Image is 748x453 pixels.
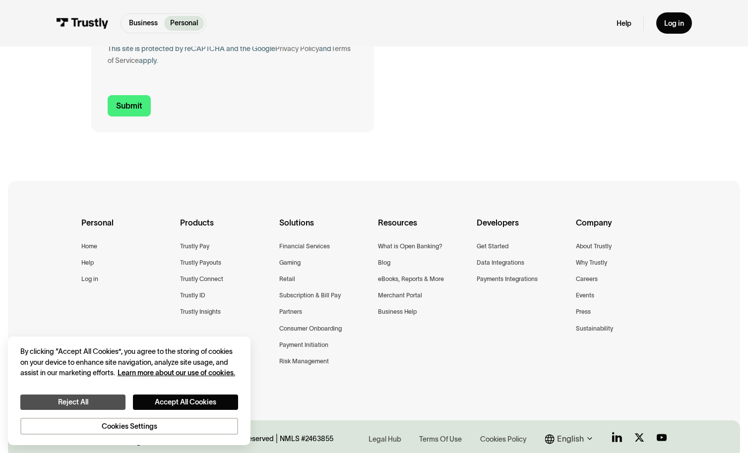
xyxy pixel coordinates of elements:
[477,258,524,268] a: Data Integrations
[279,274,295,284] a: Retail
[617,19,631,28] a: Help
[123,16,164,31] a: Business
[378,216,469,241] div: Resources
[279,290,341,301] a: Subscription & Bill Pay
[576,274,598,284] a: Careers
[576,307,591,317] a: Press
[20,346,239,378] div: By clicking “Accept All Cookies”, you agree to the storing of cookies on your device to enhance s...
[366,432,404,445] a: Legal Hub
[557,433,584,445] div: English
[279,307,302,317] a: Partners
[279,216,370,241] div: Solutions
[545,433,596,445] div: English
[20,395,126,410] button: Reject All
[279,356,329,367] a: Risk Management
[180,307,221,317] a: Trustly Insights
[279,324,342,334] a: Consumer Onboarding
[378,307,417,317] a: Business Help
[279,258,301,268] a: Gaming
[180,216,271,241] div: Products
[180,241,209,252] a: Trustly Pay
[180,258,221,268] a: Trustly Payouts
[164,16,204,31] a: Personal
[378,258,390,268] a: Blog
[576,258,607,268] a: Why Trustly
[480,434,526,444] div: Cookies Policy
[133,395,239,410] button: Accept All Cookies
[576,324,613,334] a: Sustainability
[20,346,239,435] div: Privacy
[656,12,692,34] a: Log in
[369,434,401,444] div: Legal Hub
[576,241,612,252] a: About Trustly
[81,216,172,241] div: Personal
[419,434,462,444] div: Terms Of Use
[279,340,328,350] a: Payment Initiation
[180,274,223,284] a: Trustly Connect
[275,45,319,53] a: Privacy Policy
[118,369,235,377] a: More information about your privacy, opens in a new tab
[378,290,422,301] a: Merchant Portal
[276,433,278,445] div: |
[576,216,667,241] div: Company
[81,241,97,252] a: Home
[279,241,330,252] a: Financial Services
[129,18,158,28] p: Business
[56,18,109,29] img: Trustly Logo
[416,432,465,445] a: Terms Of Use
[664,19,684,28] div: Log in
[378,241,442,252] a: What is Open Banking?
[20,418,239,435] button: Cookies Settings
[170,18,198,28] p: Personal
[81,274,98,284] a: Log in
[477,274,538,284] a: Payments Integrations
[477,432,529,445] a: Cookies Policy
[477,216,567,241] div: Developers
[378,274,444,284] a: eBooks, Reports & More
[8,337,250,445] div: Cookie banner
[108,43,358,67] div: This site is protected by reCAPTCHA and the Google and apply.
[477,241,508,252] a: Get Started
[81,258,94,268] a: Help
[180,290,205,301] a: Trustly ID
[280,434,333,444] div: NMLS #2463855
[108,95,151,116] input: Submit
[576,290,594,301] a: Events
